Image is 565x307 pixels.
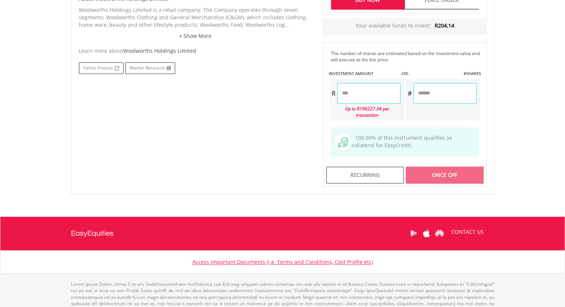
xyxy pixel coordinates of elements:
[79,47,312,55] div: Learn more about
[192,258,373,265] a: Access Important Documents (i.e. Terms and Conditions, Cost Profile etc)
[329,71,373,77] label: INVESTMENT AMOUNT
[433,222,446,245] a: Huawei
[435,22,454,29] span: R204.14
[329,104,400,120] div: Up to R196227.34 per transaction
[463,71,481,77] label: #SHARES
[407,222,420,245] a: Google Play
[79,32,312,40] a: + Show More
[406,167,483,184] div: Once Off
[123,47,196,54] span: Woolworths Holdings Limited
[79,6,312,29] p: Woolworths Holdings Limited is a retail company. The Company operates through seven segments: Woo...
[420,222,433,245] a: Apple
[446,222,489,242] a: CONTACT US
[406,83,413,104] div: #
[324,18,486,35] div: Your available funds to invest:
[338,138,348,148] img: collateral-qualifying-green.svg
[331,50,483,63] div: The number of shares are estimated based on the investment value and will execute at the live price.
[329,83,337,104] div: R
[79,62,124,74] a: Yahoo Finance
[400,71,409,77] label: -OR-
[71,217,114,250] a: EasyEquities
[125,62,175,74] a: Market Research
[326,167,404,184] div: Recurring
[351,134,452,149] span: 100.00% of this instrument qualifies as collateral for EasyCredit.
